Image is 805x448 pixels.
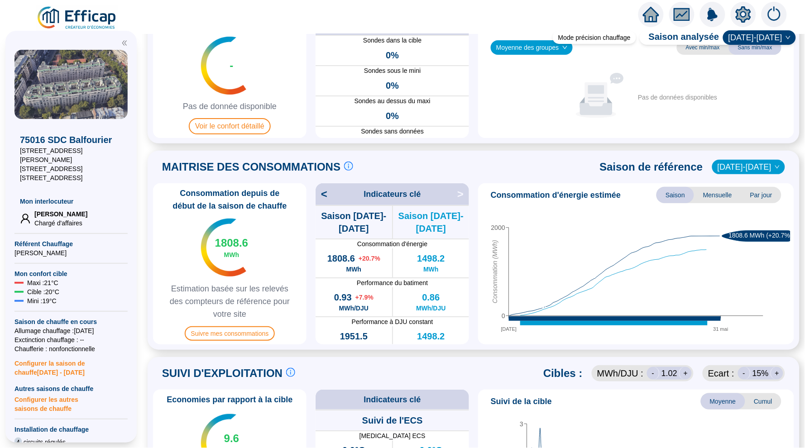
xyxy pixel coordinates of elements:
span: MWh [423,265,438,274]
img: indicateur températures [201,219,247,276]
span: [PERSON_NAME] [14,248,128,257]
span: > [457,187,469,201]
span: MAITRISE DES CONSOMMATIONS [162,160,340,174]
span: 1951.5 [340,330,368,343]
span: Chargé d'affaires [34,219,87,228]
span: Maxi : 21 °C [27,278,58,287]
span: Sondes sous le mini [316,66,469,76]
span: 2024-2025 [728,31,791,44]
tspan: 2000 [491,224,505,231]
img: indicateur températures [201,37,247,95]
div: - [738,367,751,380]
tspan: [DATE] [501,327,517,332]
span: circuits régulés [24,438,66,447]
span: [PERSON_NAME] [34,210,87,219]
span: Indicateurs clé [364,393,421,406]
span: 0% [386,79,399,92]
span: + 7.9 % [355,293,374,302]
span: 0.86 [422,291,440,304]
span: Sondes sans données [316,127,469,136]
tspan: 3 [520,420,523,428]
div: Pas de données disponibles [638,93,717,102]
span: setting [735,6,752,23]
span: user [20,213,31,224]
img: efficap energie logo [36,5,118,31]
span: Moyenne des groupes [496,41,567,54]
span: 1.02 [661,367,677,380]
span: Consommation d'énergie estimée [491,189,621,201]
span: Exctinction chauffage : -- [14,335,128,344]
span: Suivi de la cible [491,395,552,408]
span: Saison [DATE]-[DATE] [393,210,470,235]
span: Référent Chauffage [14,239,128,248]
span: 15 % [752,367,769,380]
div: Mode précision chauffage [553,31,636,44]
span: down [775,164,780,170]
span: 1808.6 [327,252,355,265]
span: 1808.6 [215,236,248,250]
div: + [679,367,692,380]
span: Saison de chauffe en cours [14,317,128,326]
span: Configurer la saison de chauffe [DATE] - [DATE] [14,353,128,377]
span: 2023-2024 [718,160,780,174]
span: double-left [121,40,128,46]
span: Mensuelle [694,187,741,203]
span: Saison analysée [640,30,719,45]
span: MWh [423,343,438,352]
span: Autres saisons de chauffe [14,384,128,393]
span: MWh [224,250,239,259]
span: Cibles : [543,366,583,381]
span: down [562,45,568,50]
span: Suivi de l'ECS [362,414,423,427]
span: info-circle [344,162,353,171]
span: Mon interlocuteur [20,197,122,206]
span: Mini : 19 °C [27,296,57,305]
img: alerts [700,2,725,27]
span: home [643,6,659,23]
span: Suivre mes consommations [185,326,275,341]
span: 0% [386,49,399,62]
span: Sans min/max [729,40,781,55]
span: [STREET_ADDRESS] [20,164,122,173]
span: Chaufferie : non fonctionnelle [14,344,128,353]
span: Avec min/max [677,40,729,55]
span: Sondes dans la cible [316,36,469,45]
span: Saison de référence [600,160,703,174]
span: Economies par rapport à la cible [161,393,298,406]
span: Installation de chauffage [14,425,128,434]
span: Voir le confort détaillé [189,118,271,134]
span: Saison [656,187,694,203]
tspan: Consommation (MWh) [492,240,499,304]
span: SUIVI D'EXPLOITATION [162,366,283,381]
span: + 20.7 % [359,254,380,263]
span: - [230,58,234,73]
span: MWh /DJU : [597,367,643,380]
span: [STREET_ADDRESS][PERSON_NAME] [20,146,122,164]
span: Consommation d'énergie [316,239,469,248]
span: Consommation depuis de début de la saison de chauffe [157,187,303,212]
span: Par jour [741,187,781,203]
img: alerts [762,2,787,27]
span: down [786,35,791,40]
span: Saison [DATE]-[DATE] [316,210,392,235]
span: 75016 SDC Balfourier [20,133,122,146]
span: MWh/DJU [339,304,369,313]
span: Pas de donnée disponible [174,100,286,113]
span: Configurer les autres saisons de chauffe [14,393,128,413]
span: Allumage chauffage : [DATE] [14,326,128,335]
span: Performance à DJU constant [316,317,469,326]
div: + [771,367,783,380]
span: Indicateurs clé [364,188,421,200]
span: Ecart : [708,367,734,380]
span: Mon confort cible [14,269,128,278]
span: 4 [14,438,22,447]
span: < [316,187,327,201]
span: Moyenne [701,393,745,410]
span: 9.6 [224,431,239,446]
span: MWh [346,265,361,274]
span: 1498.2 [417,330,445,343]
div: - [647,367,660,380]
span: 0% [386,110,399,122]
span: MWh/DJU [416,304,446,313]
span: [MEDICAL_DATA] ECS [316,431,469,440]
